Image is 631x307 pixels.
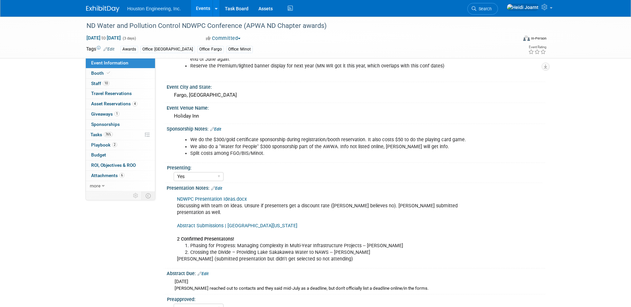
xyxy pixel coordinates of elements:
[84,20,508,32] div: ND Water and Pollution Control NDWPC Conference (APWA ND Chapter awards)
[91,101,137,106] span: Asset Reservations
[172,111,540,121] div: Holiday Inn
[531,36,547,41] div: In-Person
[175,279,188,284] span: [DATE]
[107,71,110,75] i: Booth reservation complete
[86,109,155,119] a: Giveaways1
[177,236,234,242] b: 2 Confirmed Presentatons!
[86,171,155,181] a: Attachments6
[190,137,468,143] li: We do the $300/gold certificate sponsorship during registration/booth reservation. It also costs ...
[167,294,542,303] div: Preapproved:
[86,89,155,99] a: Travel Reservations
[91,162,136,168] span: ROI, Objectives & ROO
[172,193,472,266] div: Discussing with team on ideas. Unsure if presenters get a discount rate ([PERSON_NAME] believes n...
[86,6,119,12] img: ExhibitDay
[122,36,136,41] span: (3 days)
[86,35,121,41] span: [DATE] [DATE]
[114,111,119,116] span: 1
[211,186,222,191] a: Edit
[103,81,109,86] span: 10
[197,46,224,53] div: Office: Fargo
[86,120,155,130] a: Sponsorships
[476,6,492,11] span: Search
[86,181,155,191] a: more
[177,196,247,202] a: NDWPC Presentation Ideas.docx
[478,35,547,45] div: Event Format
[190,144,468,150] li: We also do a "Water for People" $300 sponsorship part of the AWWA. Info not listed online, [PERSO...
[91,111,119,117] span: Giveaways
[127,6,181,11] span: Houston Engineering, Inc.
[91,81,109,86] span: Staff
[86,58,155,68] a: Event Information
[90,183,100,188] span: more
[210,127,221,132] a: Edit
[523,36,530,41] img: Format-Inperson.png
[86,140,155,150] a: Playbook2
[226,46,253,53] div: Office: Minot
[177,223,297,229] a: Abstract Submissions | [GEOGRAPHIC_DATA][US_STATE]
[167,163,542,171] div: Presenting:
[167,183,545,192] div: Presentation Notes:
[112,142,117,147] span: 2
[172,90,540,100] div: Fargo, [GEOGRAPHIC_DATA]
[167,103,545,111] div: Event Venue Name:
[467,3,498,15] a: Search
[528,46,546,49] div: Event Rating
[86,68,155,78] a: Booth
[86,79,155,89] a: Staff10
[86,150,155,160] a: Budget
[141,191,155,200] td: Toggle Event Tabs
[100,35,107,41] span: to
[91,142,117,148] span: Playbook
[190,63,468,69] li: Reserve the Premium/lighted banner display for next year (MN WR got it this year, which overlaps ...
[190,150,468,157] li: Split costs among FGO/BIS/Minot.
[198,271,209,276] a: Edit
[130,191,142,200] td: Personalize Event Tab Strip
[86,46,114,53] td: Tags
[91,60,128,65] span: Event Information
[119,173,124,178] span: 6
[190,243,468,249] li: Phasing for Progress: Managing Complexity in Multi-Year Infrastructure Projects -- [PERSON_NAME]
[132,101,137,106] span: 4
[190,249,468,256] li: Crossing the Divide – Providing Lake Sakakawea Water to NAWS -- [PERSON_NAME]
[167,124,545,133] div: Sponsorship Notes:
[167,268,545,277] div: Abstract Due:
[90,132,113,137] span: Tasks
[86,99,155,109] a: Asset Reservations4
[204,35,243,42] button: Committed
[91,122,120,127] span: Sponsorships
[91,70,111,76] span: Booth
[104,132,113,137] span: 76%
[86,130,155,140] a: Tasks76%
[86,160,155,170] a: ROI, Objectives & ROO
[140,46,195,53] div: Office: [GEOGRAPHIC_DATA]
[91,91,132,96] span: Travel Reservations
[91,152,106,157] span: Budget
[103,47,114,51] a: Edit
[91,173,124,178] span: Attachments
[120,46,138,53] div: Awards
[175,285,540,292] div: [PERSON_NAME] reached out to contacts and they said mid-July as a deadline, but don't officially ...
[507,4,539,11] img: Heidi Joarnt
[167,82,545,90] div: Event City and State:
